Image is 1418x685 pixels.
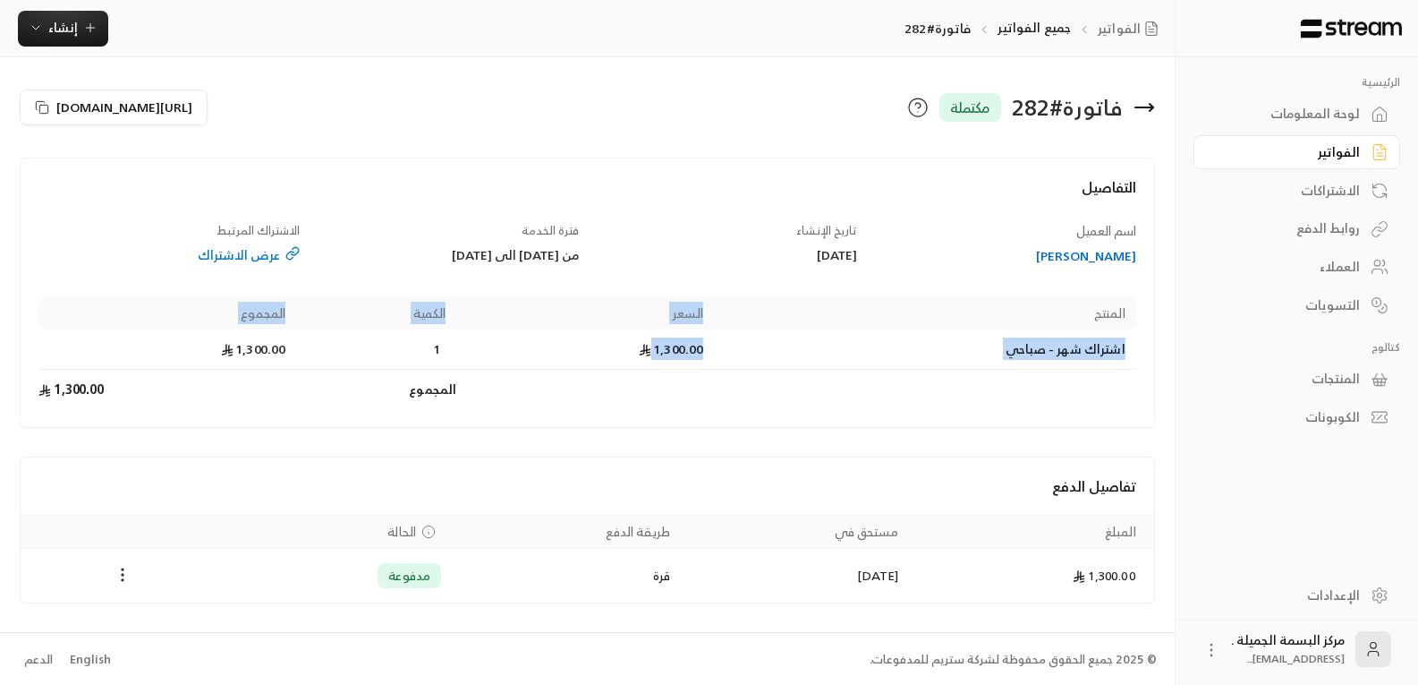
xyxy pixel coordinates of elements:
a: الفواتير [1098,20,1166,38]
a: الإعدادات [1193,578,1400,612]
div: © 2025 جميع الحقوق محفوظة لشركة ستريم للمدفوعات. [870,651,1157,669]
div: [DATE] [596,246,857,264]
span: [EMAIL_ADDRESS]... [1247,649,1345,668]
a: المنتجات [1193,362,1400,397]
td: قرة [452,549,681,603]
span: الاشتراك المرتبط [217,220,300,241]
span: مدفوعة [388,567,430,585]
div: التسويات [1216,296,1360,314]
span: إنشاء [48,16,78,39]
td: [DATE] [681,549,909,603]
div: لوحة المعلومات [1216,105,1360,123]
a: الكوبونات [1193,400,1400,435]
span: تاريخ الإنشاء [796,220,857,241]
th: المجموع [38,297,296,330]
nav: breadcrumb [904,19,1166,38]
div: من [DATE] الى [DATE] [318,246,579,264]
th: طريقة الدفع [452,516,681,549]
td: 1,300.00 [38,370,296,409]
span: الحالة [387,523,416,541]
button: إنشاء [18,11,108,47]
a: العملاء [1193,250,1400,285]
a: لوحة المعلومات [1193,97,1400,132]
th: الكمية [296,297,456,330]
table: Payments [21,515,1154,603]
h4: تفاصيل الدفع [38,475,1136,497]
a: جميع الفواتير [998,16,1071,39]
span: مكتملة [950,97,990,118]
h4: التفاصيل [38,176,1136,216]
span: اسم العميل [1076,219,1136,242]
table: Products [38,297,1136,409]
a: الفواتير [1193,135,1400,170]
div: المنتجات [1216,370,1360,388]
td: 1,300.00 [38,330,296,370]
img: Logo [1299,19,1404,39]
span: 1 [428,340,446,358]
button: [URL][DOMAIN_NAME] [20,90,208,125]
span: فترة الخدمة [522,220,579,241]
a: عرض الاشتراك [38,246,300,264]
td: 1,300.00 [456,330,714,370]
td: اشتراك شهر - صباحي [714,330,1135,370]
div: الفواتير [1216,143,1360,161]
a: [PERSON_NAME] [875,247,1136,265]
div: الإعدادات [1216,587,1360,604]
a: روابط الدفع [1193,211,1400,246]
span: [URL][DOMAIN_NAME] [56,96,192,118]
td: 1,300.00 [909,549,1154,603]
th: مستحق في [681,516,909,549]
p: الرئيسية [1193,75,1400,90]
div: روابط الدفع [1216,219,1360,237]
a: التسويات [1193,287,1400,322]
div: فاتورة # 282 [1012,93,1123,122]
div: مركز البسمة الجميلة . [1231,631,1345,667]
div: English [70,651,111,669]
p: فاتورة#282 [904,20,971,38]
td: المجموع [296,370,456,409]
a: الاشتراكات [1193,173,1400,208]
p: كتالوج [1193,340,1400,355]
a: الدعم [18,644,58,676]
div: الكوبونات [1216,408,1360,426]
th: السعر [456,297,714,330]
th: المبلغ [909,516,1154,549]
th: المنتج [714,297,1135,330]
div: الاشتراكات [1216,182,1360,200]
div: العملاء [1216,258,1360,276]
